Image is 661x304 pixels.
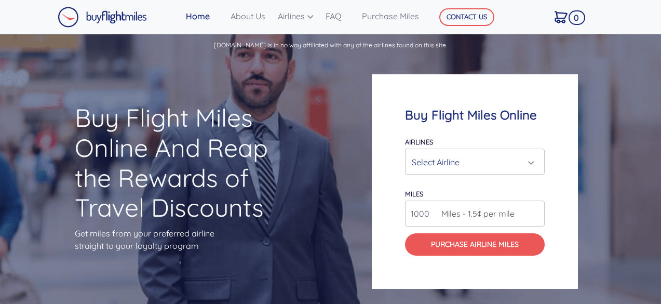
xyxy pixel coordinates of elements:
a: 0 [550,6,582,28]
a: Home [182,6,226,27]
a: Purchase Miles [358,6,424,27]
img: Buy Flight Miles Logo [58,7,147,28]
a: Airlines [274,6,321,27]
h4: Buy Flight Miles Online [405,108,545,123]
label: miles [405,190,423,198]
button: Select Airline [405,149,545,175]
p: Get miles from your preferred airline straight to your loyalty program [75,227,289,252]
span: 0 [569,10,585,25]
a: Buy Flight Miles Logo [58,4,147,30]
span: Miles - 1.5¢ per mile [436,207,515,220]
h1: Buy Flight Miles Online And Reap the Rewards of Travel Discounts [75,103,289,222]
div: Select Airline [412,152,532,172]
img: Cart [555,11,568,23]
a: About Us [226,6,274,27]
button: CONTACT US [439,8,494,26]
button: Purchase Airline Miles [405,233,545,256]
a: FAQ [321,6,358,27]
label: Airlines [405,138,433,146]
